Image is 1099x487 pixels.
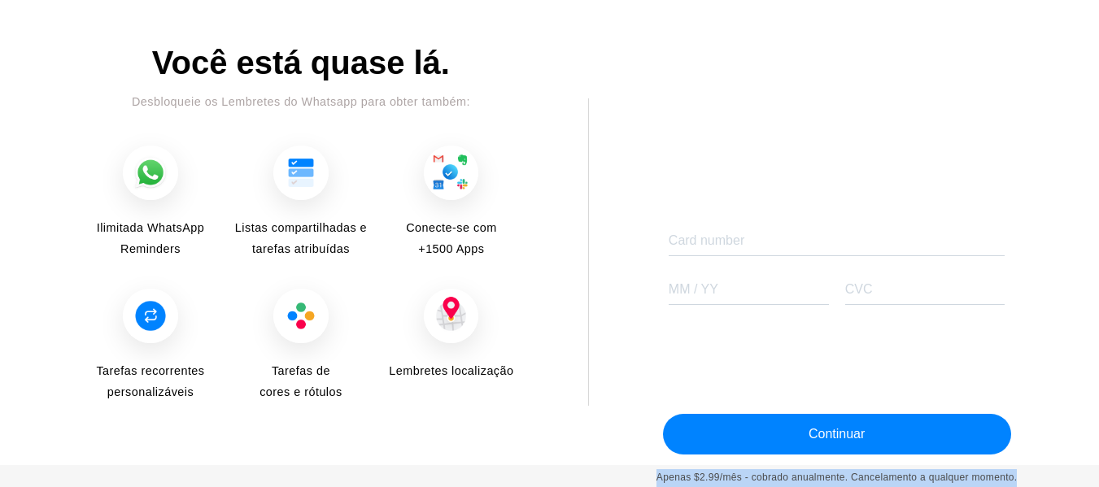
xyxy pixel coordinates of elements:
div: Apenas $2.99/mês - cobrado anualmente. Cancelamento a qualquer momento. [656,469,1018,487]
img: Listas compartilhadas e tarefas atribuídas [273,146,328,200]
div: Você está quase lá. [82,45,521,82]
span: Tarefas recorrentes personalizáveis [82,360,220,404]
span: Lembretes localização [382,360,520,382]
span: Ilimitada WhatsApp Reminders [82,217,220,261]
button: Continuar [663,414,1011,454]
span: Listas compartilhadas e tarefas atribuídas [232,217,369,261]
img: Lembretes localização [424,289,478,343]
iframe: Quadro seguro do botão de pagamento [656,87,1018,168]
div: Desbloqueie os Lembretes do Whatsapp para obter também: [82,91,521,113]
img: Conecte-se com +1500 Apps [424,146,478,200]
span: Conecte-se com +1500 Apps [406,217,497,261]
img: Tarefas recorrentes personalizáveis [123,289,177,343]
img: Ilimitada WhatsApp Reminders [123,146,177,200]
span: Tarefas de cores e rótulos [255,360,347,404]
img: Tarefas de cores e rótulos [273,289,328,343]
